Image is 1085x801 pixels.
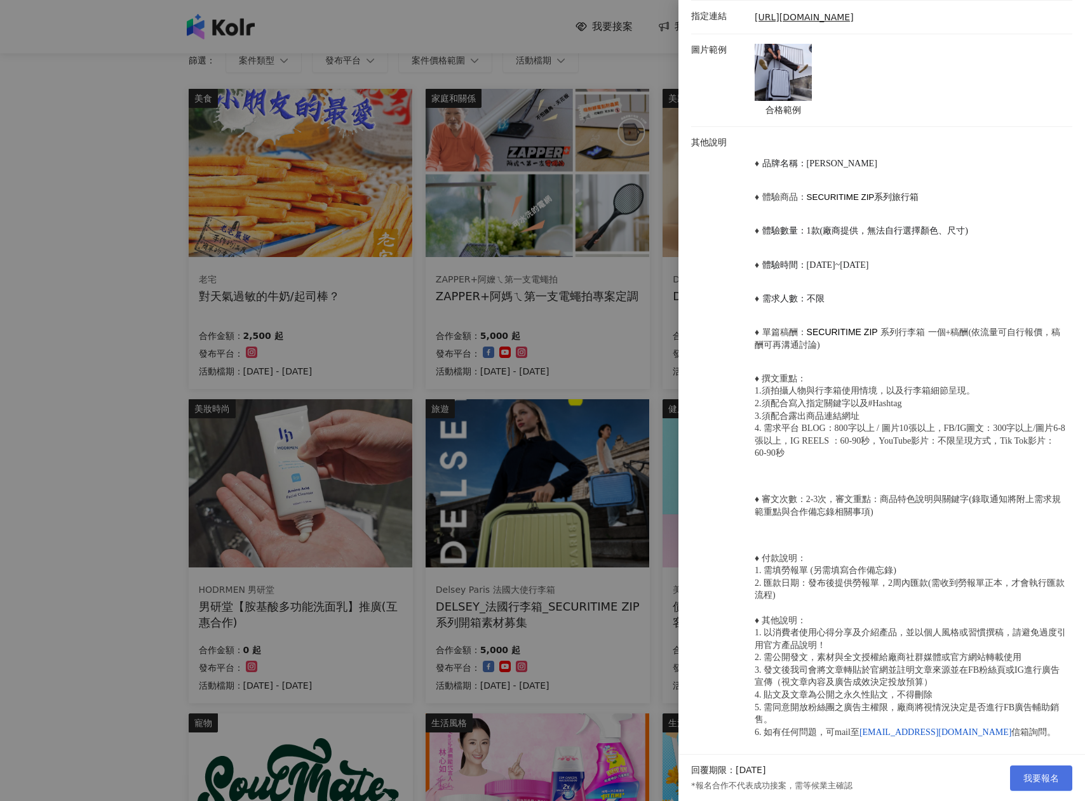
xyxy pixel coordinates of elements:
[762,159,877,168] span: 品牌名稱：[PERSON_NAME]
[807,192,875,202] span: SECURITIME ZIP
[691,44,748,56] p: 圖片範例
[755,159,759,168] span: ♦
[755,328,759,337] span: ♦
[1023,773,1059,783] span: 我要報名
[691,764,765,777] p: 回覆期限：[DATE]
[762,328,807,337] span: 單篇稿酬：
[755,260,759,270] span: ♦
[859,727,1012,737] a: [EMAIL_ADDRESS][DOMAIN_NAME]
[762,226,968,235] span: 體驗數量：1款(廠商提供，無法自行選擇顏色、尺寸)
[762,294,825,303] span: 需求人數：不限
[755,191,1066,204] p: 系列旅行箱
[1011,727,1056,737] span: 信箱詢問。
[755,374,1065,458] span: ♦ 撰文重點： 1.須拍攝人物與行李箱使用情境，以及行李箱細節呈現。 2.須配合寫入指定關鍵字以及#Hashtag 3.須配合露出商品連結網址 4. 需求平台 BLOG：800字以上 / 圖片1...
[755,226,759,235] span: ♦
[859,727,1012,737] span: [EMAIL_ADDRESS][DOMAIN_NAME]
[691,136,748,149] p: 其他說明
[807,327,878,337] span: SECURITIME ZIP
[755,328,1060,350] span: 一個+稿酬(依流量可自行報價，稿酬可再溝通討論)
[880,328,925,337] span: 系列行李箱
[755,553,1066,737] span: ♦ 付款說明： 1. 需填勞報單 (另需填寫合作備忘錄) 2. 匯款日期：發布後提供勞報單，2周內匯款(需收到勞報單正本，才會執行匯款流程) ♦ 其他說明： 1. 以消費者使用心得分享及介紹產品...
[1010,765,1072,791] button: 我要報名
[762,260,869,270] span: 體驗時間：[DATE]~[DATE]
[755,104,812,117] p: 合格範例
[755,192,759,202] span: ♦
[691,780,852,791] p: *報名合作不代表成功接案，需等候業主確認
[762,192,807,202] span: 體驗商品：
[755,294,759,303] span: ♦
[755,494,1061,517] span: ♦ 審文次數：2-3次，審文重點：商品特色說明與關鍵字(錄取通知將附上需求規範重點與合作備忘錄相關事項)
[755,44,812,101] img: 合格範例
[691,10,748,23] p: 指定連結
[755,11,854,24] a: [URL][DOMAIN_NAME]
